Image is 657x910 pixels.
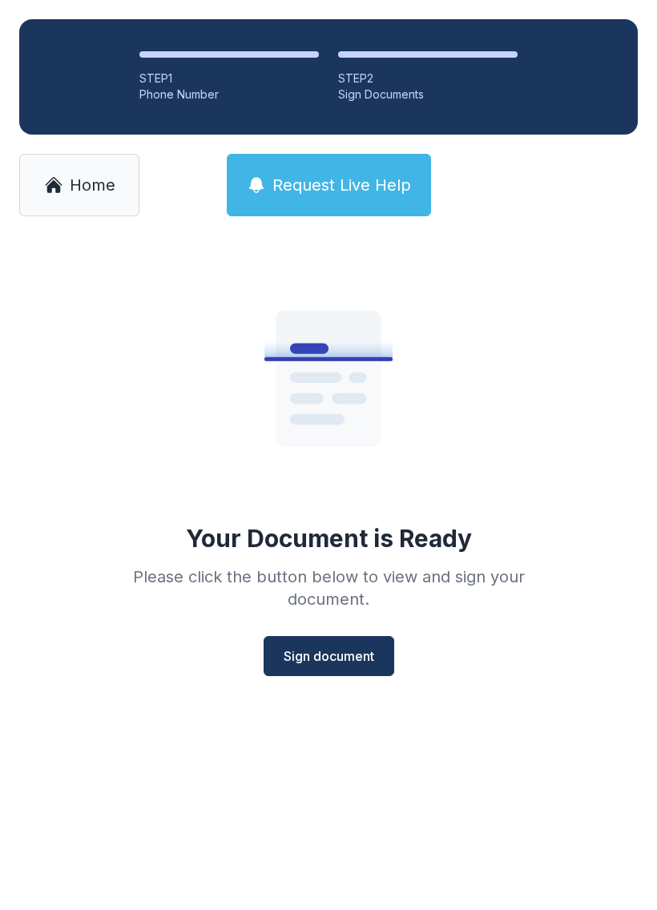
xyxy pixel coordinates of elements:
[284,646,374,666] span: Sign document
[272,174,411,196] span: Request Live Help
[186,524,472,553] div: Your Document is Ready
[139,70,319,87] div: STEP 1
[139,87,319,103] div: Phone Number
[70,174,115,196] span: Home
[338,87,518,103] div: Sign Documents
[338,70,518,87] div: STEP 2
[98,566,559,610] div: Please click the button below to view and sign your document.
